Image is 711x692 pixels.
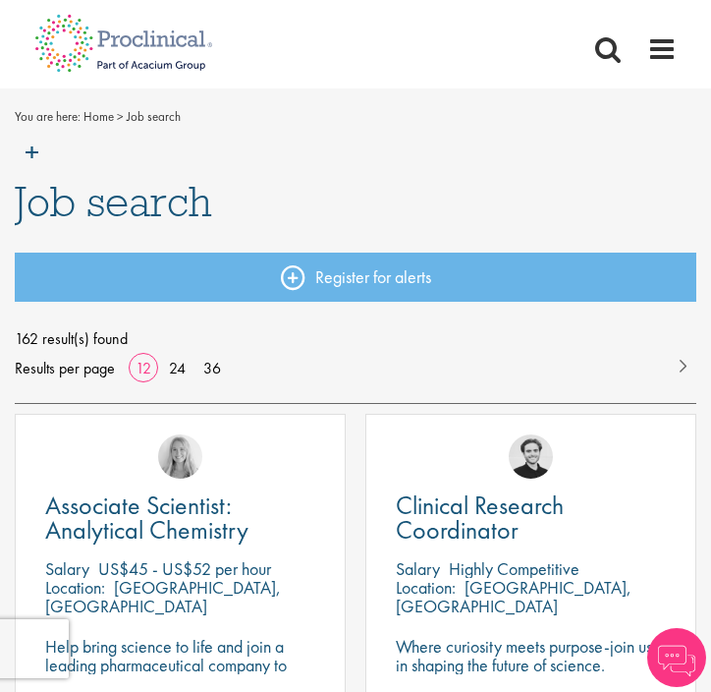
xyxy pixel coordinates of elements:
[158,434,202,479] img: Shannon Briggs
[196,358,228,378] a: 36
[396,493,666,543] a: Clinical Research Coordinator
[396,489,564,547] span: Clinical Research Coordinator
[647,628,706,687] img: Chatbot
[45,557,89,580] span: Salary
[162,358,192,378] a: 24
[509,434,553,479] img: Nico Kohlwes
[449,557,579,580] p: Highly Competitive
[15,354,115,383] span: Results per page
[15,108,81,125] span: You are here:
[129,358,158,378] a: 12
[98,557,271,580] p: US$45 - US$52 per hour
[15,324,696,354] span: 162 result(s) found
[45,489,248,547] span: Associate Scientist: Analytical Chemistry
[45,576,105,599] span: Location:
[45,576,281,617] p: [GEOGRAPHIC_DATA], [GEOGRAPHIC_DATA]
[15,253,696,302] a: Register for alerts
[45,493,315,543] a: Associate Scientist: Analytical Chemistry
[396,576,456,599] span: Location:
[396,637,666,674] p: Where curiosity meets purpose-join us in shaping the future of science.
[396,557,440,580] span: Salary
[396,576,631,617] p: [GEOGRAPHIC_DATA], [GEOGRAPHIC_DATA]
[15,175,212,228] span: Job search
